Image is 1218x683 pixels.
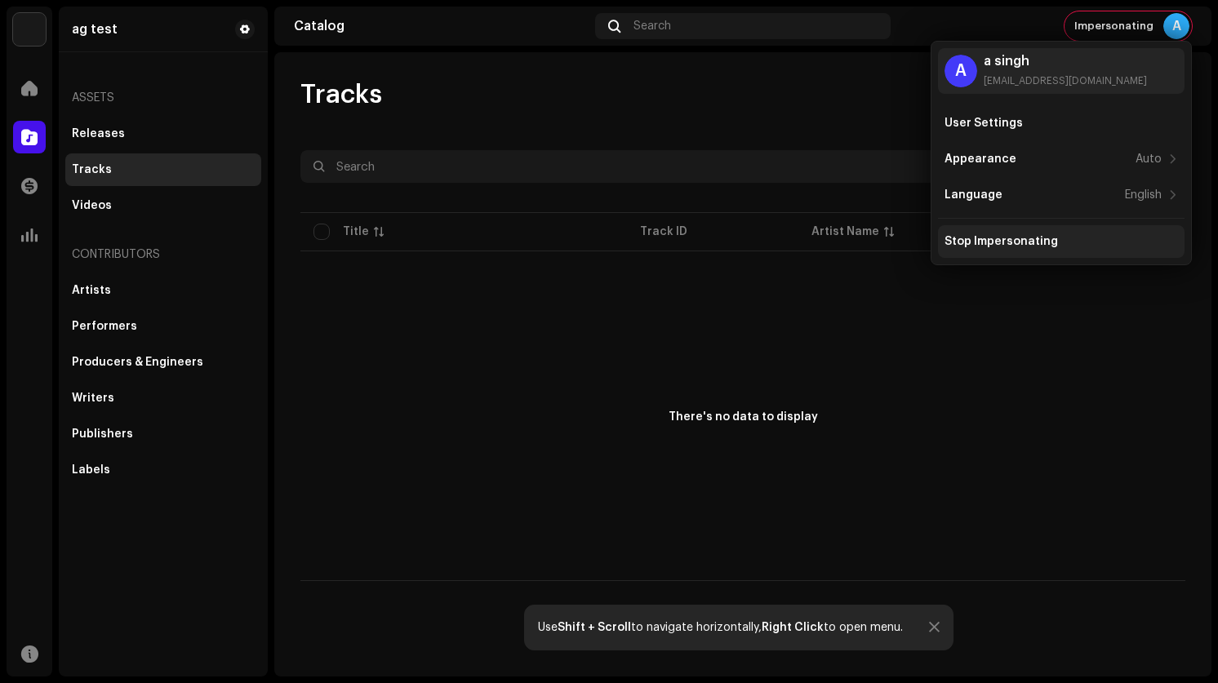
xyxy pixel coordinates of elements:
div: Labels [72,463,110,477]
re-m-nav-item: Writers [65,382,261,415]
div: Writers [72,392,114,405]
img: 714d89c9-1136-48a5-8fbd-afe438a37007 [13,13,46,46]
div: [EMAIL_ADDRESS][DOMAIN_NAME] [984,74,1147,87]
span: Search [633,20,671,33]
re-m-nav-item: Tracks [65,153,261,186]
re-m-nav-item: Performers [65,310,261,343]
re-m-nav-item: Producers & Engineers [65,346,261,379]
strong: Right Click [762,622,824,633]
div: Catalog [294,20,589,33]
div: Auto [1136,153,1162,166]
re-m-nav-item: Labels [65,454,261,486]
div: A [945,55,977,87]
span: Tracks [300,78,382,111]
re-a-nav-header: Assets [65,78,261,118]
div: There's no data to display [669,409,818,426]
div: Releases [72,127,125,140]
re-m-nav-item: Artists [65,274,261,307]
re-m-nav-item: Videos [65,189,261,222]
re-m-nav-item: Stop Impersonating [938,225,1185,258]
div: Language [945,188,1002,202]
div: Publishers [72,428,133,441]
div: Stop Impersonating [945,235,1058,248]
div: Tracks [72,163,112,176]
div: English [1125,188,1162,202]
div: User Settings [945,117,1023,130]
span: Impersonating [1074,20,1154,33]
div: Use to navigate horizontally, to open menu. [538,621,903,634]
re-a-nav-header: Contributors [65,235,261,274]
re-m-nav-item: Language [938,179,1185,211]
div: Producers & Engineers [72,356,203,369]
div: Artists [72,284,111,297]
div: Appearance [945,153,1016,166]
div: Videos [72,199,112,212]
div: Performers [72,320,137,333]
div: A [1163,13,1189,39]
div: a singh [984,55,1147,68]
re-m-nav-item: User Settings [938,107,1185,140]
div: ag test [72,23,118,36]
input: Search [300,150,1016,183]
re-m-nav-item: Appearance [938,143,1185,175]
strong: Shift + Scroll [558,622,631,633]
re-m-nav-item: Releases [65,118,261,150]
re-m-nav-item: Publishers [65,418,261,450]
